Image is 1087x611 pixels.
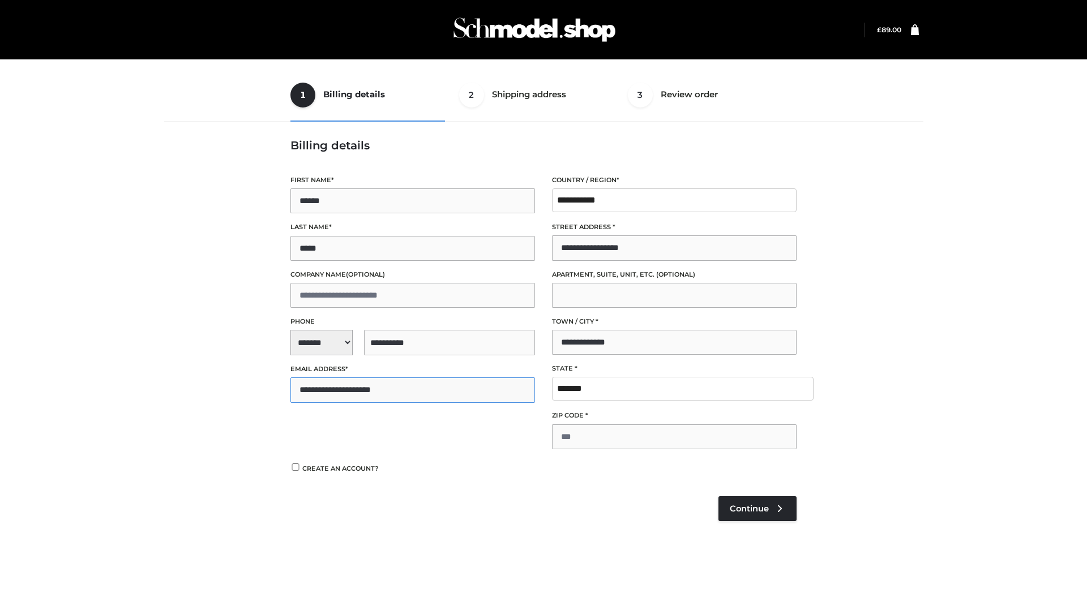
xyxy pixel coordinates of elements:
img: Schmodel Admin 964 [450,7,619,52]
label: Last name [290,222,535,233]
span: Create an account? [302,464,379,472]
label: ZIP Code [552,410,797,421]
span: (optional) [656,270,695,278]
label: State [552,363,797,374]
label: Town / City [552,316,797,327]
span: £ [877,25,881,34]
input: Create an account? [290,463,301,471]
bdi: 89.00 [877,25,901,34]
label: Apartment, suite, unit, etc. [552,269,797,280]
span: (optional) [346,270,385,278]
span: Continue [730,504,769,514]
h3: Billing details [290,139,797,152]
label: First name [290,175,535,186]
label: Email address [290,364,535,375]
a: £89.00 [877,25,901,34]
label: Country / Region [552,175,797,186]
label: Company name [290,269,535,280]
label: Street address [552,222,797,233]
label: Phone [290,316,535,327]
a: Continue [718,496,797,521]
